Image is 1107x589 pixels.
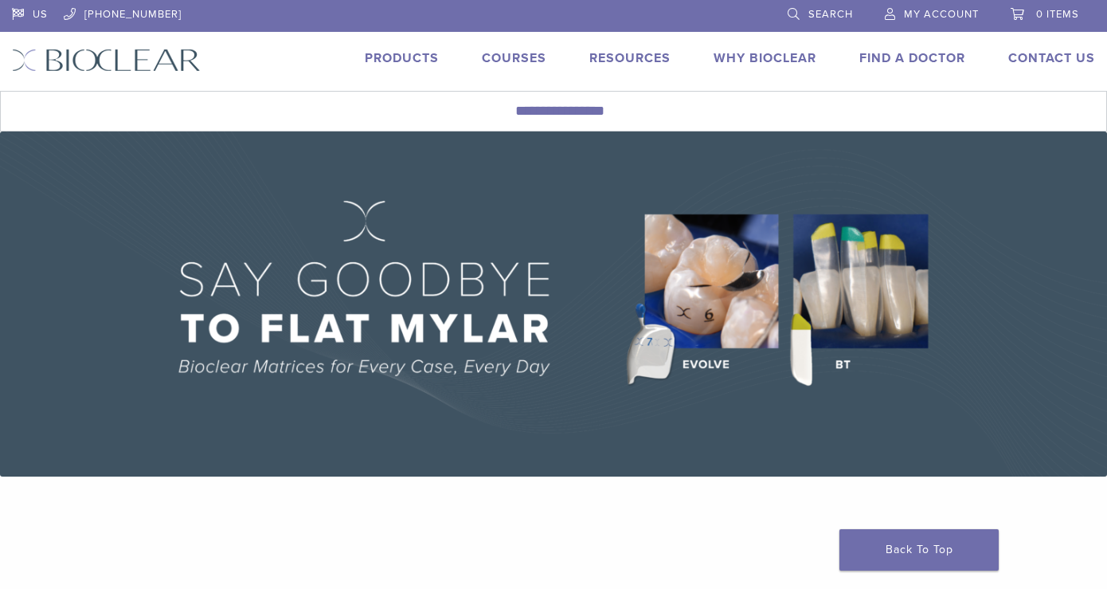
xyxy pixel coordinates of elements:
img: Bioclear [12,49,201,72]
a: Find A Doctor [859,50,965,66]
a: Products [365,50,439,66]
a: Back To Top [839,529,999,571]
a: Contact Us [1008,50,1095,66]
span: Search [808,8,853,21]
a: Resources [589,50,671,66]
span: 0 items [1036,8,1079,21]
a: Courses [482,50,546,66]
a: Why Bioclear [714,50,816,66]
span: My Account [904,8,979,21]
